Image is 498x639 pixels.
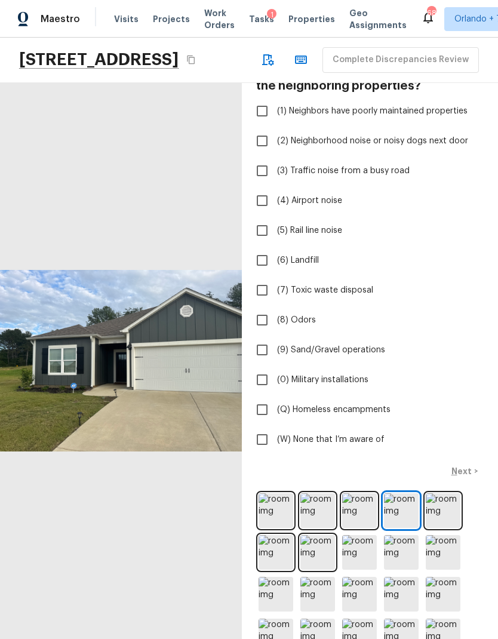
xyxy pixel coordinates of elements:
[183,52,199,67] button: Copy Address
[277,165,410,177] span: (3) Traffic noise from a busy road
[342,577,377,612] img: room img
[277,135,468,147] span: (2) Neighborhood noise or noisy dogs next door
[277,284,373,296] span: (7) Toxic waste disposal
[288,13,335,25] span: Properties
[277,344,385,356] span: (9) Sand/Gravel operations
[349,7,407,31] span: Geo Assignments
[300,577,335,612] img: room img
[300,493,335,528] img: room img
[277,225,342,236] span: (5) Rail line noise
[342,535,377,570] img: room img
[300,535,335,570] img: room img
[277,404,391,416] span: (Q) Homeless encampments
[267,9,276,21] div: 1
[427,7,435,19] div: 689
[277,434,385,446] span: (W) None that I’m aware of
[41,13,80,25] span: Maestro
[384,535,419,570] img: room img
[277,105,468,117] span: (1) Neighbors have poorly maintained properties
[259,577,293,612] img: room img
[277,314,316,326] span: (8) Odors
[277,195,342,207] span: (4) Airport noise
[259,493,293,528] img: room img
[426,535,460,570] img: room img
[277,374,368,386] span: (0) Military installations
[249,15,274,23] span: Tasks
[259,535,293,570] img: room img
[153,13,190,25] span: Projects
[114,13,139,25] span: Visits
[384,577,419,612] img: room img
[426,577,460,612] img: room img
[426,493,460,528] img: room img
[204,7,235,31] span: Work Orders
[384,493,419,528] img: room img
[277,254,319,266] span: (6) Landfill
[342,493,377,528] img: room img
